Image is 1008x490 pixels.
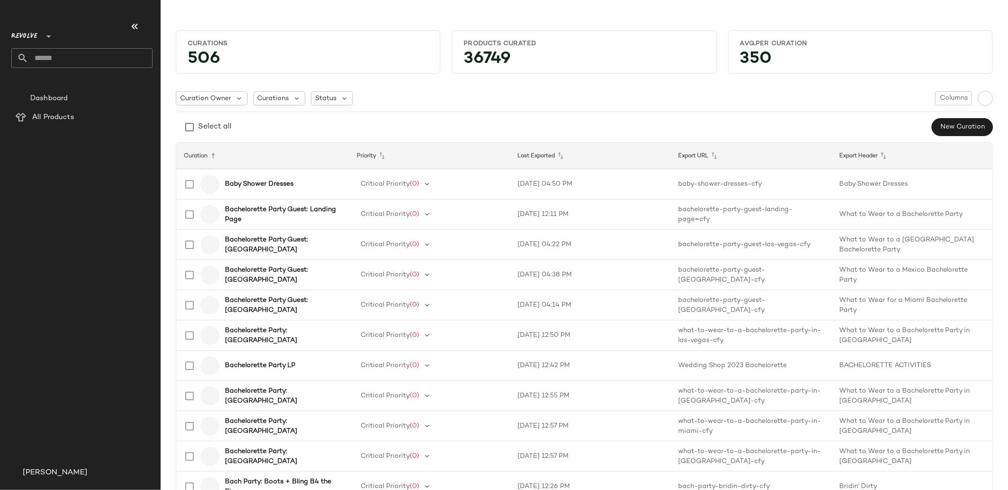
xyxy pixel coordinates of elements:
[225,235,338,255] b: Bachelorette Party Guest: [GEOGRAPHIC_DATA]
[832,169,992,199] td: Baby Shower Dresses
[832,260,992,290] td: What to Wear to a Mexico Bachelorette Party
[225,361,295,370] b: Bachelorette Party LP
[410,301,419,309] span: (0)
[410,332,419,339] span: (0)
[361,422,410,430] span: Critical Priority
[510,320,671,351] td: [DATE] 12:50 PM
[464,39,705,48] div: Products Curated
[410,362,419,369] span: (0)
[456,52,712,69] div: 36749
[188,39,429,48] div: Curations
[510,441,671,472] td: [DATE] 12:57 PM
[361,241,410,248] span: Critical Priority
[410,211,419,218] span: (0)
[225,205,338,224] b: Bachelorette Party Guest: Landing Page
[225,447,338,466] b: Bachelorette Party: [GEOGRAPHIC_DATA]
[671,260,832,290] td: bachelorette-party-guest-[GEOGRAPHIC_DATA]-cfy
[176,143,349,169] th: Curation
[410,392,419,399] span: (0)
[671,320,832,351] td: what-to-wear-to-a-bachelorette-party-in-las-vegas-cfy
[832,230,992,260] td: What to Wear to a [GEOGRAPHIC_DATA] Bachelorette Party
[410,422,419,430] span: (0)
[510,351,671,381] td: [DATE] 12:42 PM
[180,52,436,69] div: 506
[361,301,410,309] span: Critical Priority
[671,441,832,472] td: what-to-wear-to-a-bachelorette-party-in-[GEOGRAPHIC_DATA]-cfy
[671,230,832,260] td: bachelorette-party-guest-las-vegas-cfy
[315,94,336,103] span: Status
[671,199,832,230] td: bachelorette-party-guest-landing-page=cfy
[832,320,992,351] td: What to Wear to a Bachelorette Party in [GEOGRAPHIC_DATA]
[410,181,419,188] span: (0)
[361,453,410,460] span: Critical Priority
[671,169,832,199] td: baby-shower-dresses-cfy
[198,121,232,133] div: Select all
[832,411,992,441] td: What to Wear to a Bachelorette Party in [GEOGRAPHIC_DATA]
[832,441,992,472] td: What to Wear to a Bachelorette Party in [GEOGRAPHIC_DATA]
[361,392,410,399] span: Critical Priority
[225,265,338,285] b: Bachelorette Party Guest: [GEOGRAPHIC_DATA]
[740,39,981,48] div: Avg.per Curation
[32,112,74,123] span: All Products
[510,230,671,260] td: [DATE] 04:22 PM
[510,411,671,441] td: [DATE] 12:57 PM
[349,143,510,169] th: Priority
[510,143,671,169] th: Last Exported
[410,483,419,490] span: (0)
[361,181,410,188] span: Critical Priority
[23,467,87,479] span: [PERSON_NAME]
[732,52,989,69] div: 350
[510,381,671,411] td: [DATE] 12:55 PM
[935,91,972,105] button: Columns
[671,143,832,169] th: Export URL
[671,411,832,441] td: what-to-wear-to-a-bachelorette-party-in-miami-cfy
[410,271,419,278] span: (0)
[225,416,338,436] b: Bachelorette Party: [GEOGRAPHIC_DATA]
[832,143,992,169] th: Export Header
[671,381,832,411] td: what-to-wear-to-a-bachelorette-party-in-[GEOGRAPHIC_DATA]-cfy
[361,271,410,278] span: Critical Priority
[510,290,671,320] td: [DATE] 04:14 PM
[30,93,68,104] span: Dashboard
[832,199,992,230] td: What to Wear to a Bachelorette Party
[671,290,832,320] td: bachelorette-party-guest-[GEOGRAPHIC_DATA]-cfy
[258,94,289,103] span: Curations
[225,179,293,189] b: Baby Shower Dresses
[510,169,671,199] td: [DATE] 04:50 PM
[410,453,419,460] span: (0)
[225,295,338,315] b: Bachelorette Party Guest: [GEOGRAPHIC_DATA]
[932,118,993,136] button: New Curation
[671,351,832,381] td: Wedding Shop 2023 Bachelorette
[361,332,410,339] span: Critical Priority
[510,260,671,290] td: [DATE] 04:38 PM
[225,386,338,406] b: Bachelorette Party: [GEOGRAPHIC_DATA]
[180,94,231,103] span: Curation Owner
[410,241,419,248] span: (0)
[225,326,338,345] b: Bachelorette Party: [GEOGRAPHIC_DATA]
[11,26,37,43] span: Revolve
[510,199,671,230] td: [DATE] 12:11 PM
[361,211,410,218] span: Critical Priority
[832,290,992,320] td: What to Wear for a Miami Bachelorette Party
[939,95,968,102] span: Columns
[832,351,992,381] td: BACHELORETTE ACTIVITIES
[940,123,985,131] span: New Curation
[832,381,992,411] td: What to Wear to a Bachelorette Party in [GEOGRAPHIC_DATA]
[361,362,410,369] span: Critical Priority
[361,483,410,490] span: Critical Priority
